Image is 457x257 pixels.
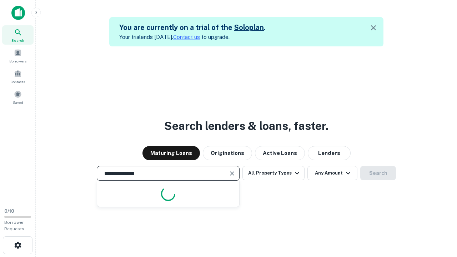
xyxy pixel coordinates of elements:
a: Saved [2,87,34,107]
button: All Property Types [242,166,305,180]
button: Lenders [308,146,351,160]
iframe: Chat Widget [421,200,457,234]
a: Contacts [2,67,34,86]
h3: Search lenders & loans, faster. [164,117,328,135]
span: Borrower Requests [4,220,24,231]
span: 0 / 10 [4,208,14,214]
button: Any Amount [307,166,357,180]
span: Borrowers [9,58,26,64]
button: Clear [227,168,237,178]
a: Search [2,25,34,45]
span: Contacts [11,79,25,85]
span: Search [11,37,24,43]
h5: You are currently on a trial of the . [119,22,266,33]
img: capitalize-icon.png [11,6,25,20]
a: Contact us [173,34,200,40]
a: Soloplan [234,23,264,32]
button: Originations [203,146,252,160]
p: Your trial ends [DATE]. to upgrade. [119,33,266,41]
a: Borrowers [2,46,34,65]
span: Saved [13,100,23,105]
button: Active Loans [255,146,305,160]
button: Maturing Loans [142,146,200,160]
